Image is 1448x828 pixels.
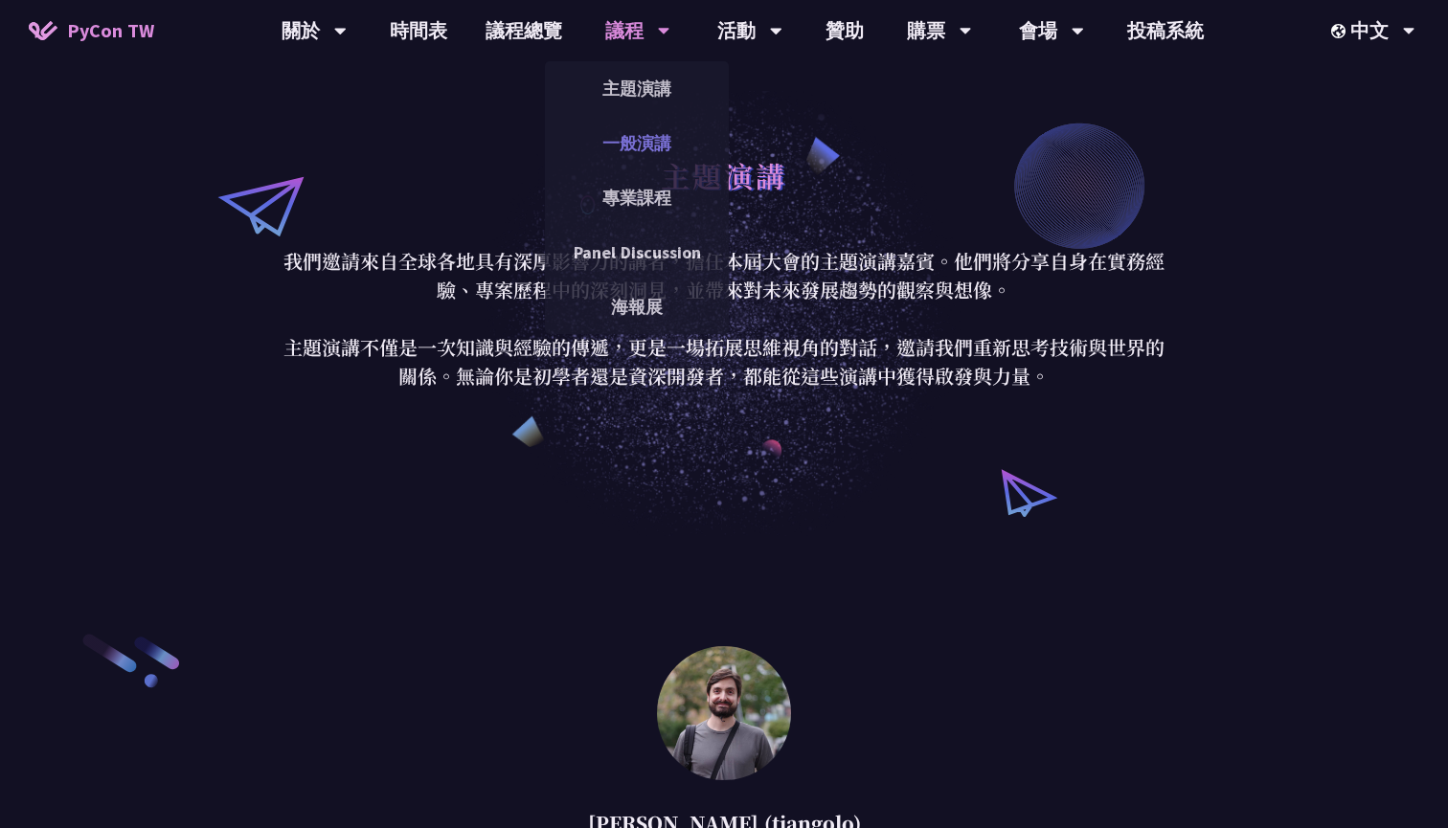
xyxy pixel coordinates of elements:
[279,247,1169,391] p: 我們邀請來自全球各地具有深厚影響力的講者，擔任本屆大會的主題演講嘉賓。他們將分享自身在實務經驗、專案歷程中的深刻洞見，並帶來對未來發展趨勢的觀察與想像。 主題演講不僅是一次知識與經驗的傳遞，更是...
[545,66,729,111] a: 主題演講
[67,16,154,45] span: PyCon TW
[10,7,173,55] a: PyCon TW
[1331,24,1350,38] img: Locale Icon
[545,284,729,329] a: 海報展
[545,121,729,166] a: 一般演講
[545,230,729,275] a: Panel Discussion
[29,21,57,40] img: Home icon of PyCon TW 2025
[545,175,729,220] a: 專業課程
[657,646,791,780] img: Sebastián Ramírez (tiangolo)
